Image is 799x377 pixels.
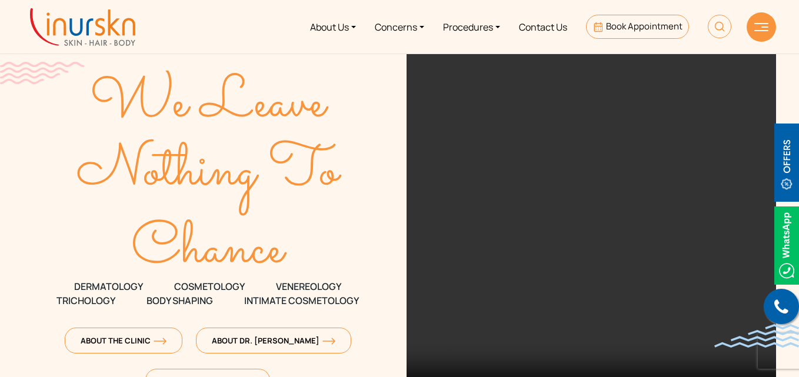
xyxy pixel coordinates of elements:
img: offerBt [774,124,799,202]
a: Procedures [434,5,510,49]
span: TRICHOLOGY [56,293,115,308]
img: orange-arrow [322,338,335,345]
a: Whatsappicon [774,238,799,251]
a: About Us [301,5,365,49]
span: About Dr. [PERSON_NAME] [212,335,335,346]
img: Whatsappicon [774,206,799,285]
text: Chance [132,206,288,293]
img: orange-arrow [154,338,167,345]
a: About Dr. [PERSON_NAME]orange-arrow [196,328,351,353]
span: About The Clinic [81,335,167,346]
a: About The Clinicorange-arrow [65,328,182,353]
img: bluewave [714,324,799,348]
span: Body Shaping [147,293,213,308]
text: We Leave [90,61,329,148]
img: inurskn-logo [30,8,135,46]
a: Book Appointment [586,15,689,39]
img: HeaderSearch [708,15,731,38]
span: VENEREOLOGY [276,279,341,293]
span: Intimate Cosmetology [244,293,359,308]
a: Concerns [365,5,434,49]
img: hamLine.svg [754,23,768,31]
text: Nothing To [77,128,342,215]
span: Book Appointment [606,20,683,32]
a: Contact Us [510,5,577,49]
span: DERMATOLOGY [74,279,143,293]
span: COSMETOLOGY [174,279,245,293]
